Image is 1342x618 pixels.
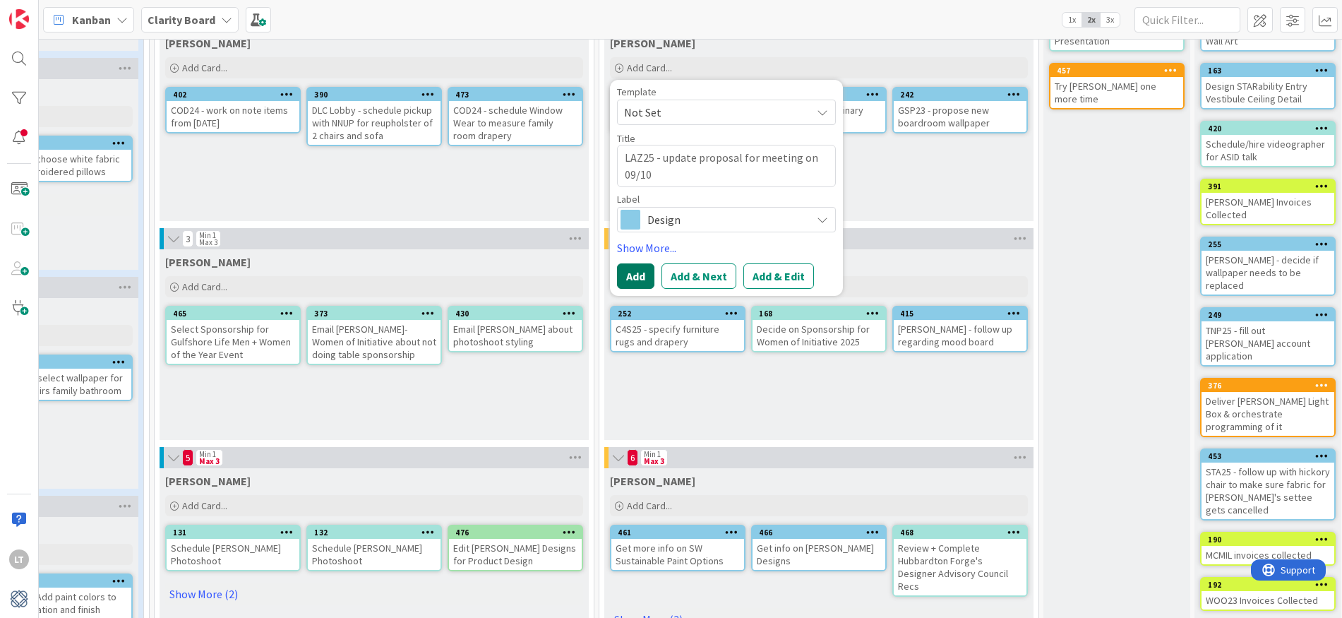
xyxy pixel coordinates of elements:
[167,101,299,132] div: COD24 - work on note items from [DATE]
[165,525,301,571] a: 131Schedule [PERSON_NAME] Photoshoot
[1202,122,1334,166] div: 420Schedule/hire videographer for ASID talk
[449,320,582,351] div: Email [PERSON_NAME] about photoshoot styling
[1050,64,1183,108] div: 457Try [PERSON_NAME] one more time
[449,526,582,539] div: 476
[753,539,885,570] div: Get info on [PERSON_NAME] Designs
[1200,63,1336,109] a: 163Design STARability Entry Vestibule Ceiling Detail
[892,525,1028,597] a: 468Review + Complete Hubbardton Forge's Designer Advisory Council Recs
[611,539,744,570] div: Get more info on SW Sustainable Paint Options
[1200,179,1336,225] a: 391[PERSON_NAME] Invoices Collected
[892,306,1028,352] a: 415[PERSON_NAME] - follow up regarding mood board
[894,539,1026,595] div: Review + Complete Hubbardton Forge's Designer Advisory Council Recs
[610,474,695,488] span: Hannah
[308,539,441,570] div: Schedule [PERSON_NAME] Photoshoot
[751,306,887,352] a: 168Decide on Sponsorship for Women of Initiative 2025
[627,61,672,74] span: Add Card...
[753,526,885,539] div: 466
[1200,121,1336,167] a: 420Schedule/hire videographer for ASID talk
[165,255,251,269] span: Lisa K.
[199,451,216,458] div: Min 1
[894,307,1026,320] div: 415
[148,13,215,27] b: Clarity Board
[1202,135,1334,166] div: Schedule/hire videographer for ASID talk
[1200,237,1336,296] a: 255[PERSON_NAME] - decide if wallpaper needs to be replaced
[5,138,131,148] div: 261
[173,309,299,319] div: 465
[1202,463,1334,519] div: STA25 - follow up with hickory chair to make sure fabric for [PERSON_NAME]'s settee gets cancelled
[617,87,657,97] span: Template
[448,87,583,146] a: 473COD24 - schedule Window Wear to measure family room drapery
[1202,193,1334,224] div: [PERSON_NAME] Invoices Collected
[167,307,299,364] div: 465Select Sponsorship for Gulfshore Life Men + Women of the Year Event
[173,528,299,537] div: 131
[611,526,744,539] div: 461
[627,449,638,466] span: 6
[199,458,220,465] div: Max 3
[308,88,441,145] div: 390DLC Lobby - schedule pickup with NNUP for reupholster of 2 chairs and sofa
[624,103,801,121] span: Not Set
[308,320,441,364] div: Email [PERSON_NAME]- Women of Initiative about not doing table sponsorship
[753,307,885,320] div: 168
[308,307,441,364] div: 373Email [PERSON_NAME]- Women of Initiative about not doing table sponsorship
[314,90,441,100] div: 390
[894,320,1026,351] div: [PERSON_NAME] - follow up regarding mood board
[644,458,664,465] div: Max 3
[753,307,885,351] div: 168Decide on Sponsorship for Women of Initiative 2025
[72,11,111,28] span: Kanban
[449,307,582,351] div: 430Email [PERSON_NAME] about photoshoot styling
[1202,578,1334,610] div: 192WOO23 Invoices Collected
[1202,450,1334,519] div: 453STA25 - follow up with hickory chair to make sure fabric for [PERSON_NAME]'s settee gets cance...
[1202,238,1334,251] div: 255
[610,306,745,352] a: 252C4S25 - specify furniture rugs and drapery
[618,528,744,537] div: 461
[894,526,1026,539] div: 468
[894,526,1026,595] div: 468Review + Complete Hubbardton Forge's Designer Advisory Council Recs
[448,306,583,352] a: 430Email [PERSON_NAME] about photoshoot styling
[449,88,582,101] div: 473
[314,528,441,537] div: 132
[449,526,582,570] div: 476Edit [PERSON_NAME] Designs for Product Design
[1082,13,1101,27] span: 2x
[1200,378,1336,437] a: 376Deliver [PERSON_NAME] Light Box & orchestrate programming of it
[1202,379,1334,436] div: 376Deliver [PERSON_NAME] Light Box & orchestrate programming of it
[167,320,299,364] div: Select Sponsorship for Gulfshore Life Men + Women of the Year Event
[308,526,441,539] div: 132
[1202,64,1334,77] div: 163
[308,526,441,570] div: 132Schedule [PERSON_NAME] Photoshoot
[1208,124,1334,133] div: 420
[617,132,635,145] label: Title
[661,263,736,289] button: Add & Next
[892,87,1028,133] a: 242GSP23 - propose new boardroom wallpaper
[611,307,744,351] div: 252C4S25 - specify furniture rugs and drapery
[1050,64,1183,77] div: 457
[455,90,582,100] div: 473
[449,101,582,145] div: COD24 - schedule Window Wear to measure family room drapery
[182,449,193,466] span: 5
[611,526,744,570] div: 461Get more info on SW Sustainable Paint Options
[900,528,1026,537] div: 468
[167,88,299,101] div: 402
[308,101,441,145] div: DLC Lobby - schedule pickup with NNUP for reupholster of 2 chairs and sofa
[1202,321,1334,365] div: TNP25 - fill out [PERSON_NAME] account application
[900,90,1026,100] div: 242
[449,539,582,570] div: Edit [PERSON_NAME] Designs for Product Design
[449,88,582,145] div: 473COD24 - schedule Window Wear to measure family room drapery
[1202,64,1334,108] div: 163Design STARability Entry Vestibule Ceiling Detail
[182,230,193,247] span: 3
[1200,307,1336,367] a: 249TNP25 - fill out [PERSON_NAME] account application
[1062,13,1082,27] span: 1x
[1101,13,1120,27] span: 3x
[611,307,744,320] div: 252
[617,239,836,256] a: Show More...
[1208,310,1334,320] div: 249
[647,210,804,230] span: Design
[9,9,29,29] img: Visit kanbanzone.com
[1202,180,1334,193] div: 391
[165,306,301,365] a: 465Select Sponsorship for Gulfshore Life Men + Women of the Year Event
[1049,63,1185,109] a: 457Try [PERSON_NAME] one more time
[1208,66,1334,76] div: 163
[165,583,583,605] a: Show More (2)
[1208,239,1334,249] div: 255
[1200,577,1336,611] a: 192WOO23 Invoices Collected
[1200,532,1336,566] a: 190MCMIL invoices collected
